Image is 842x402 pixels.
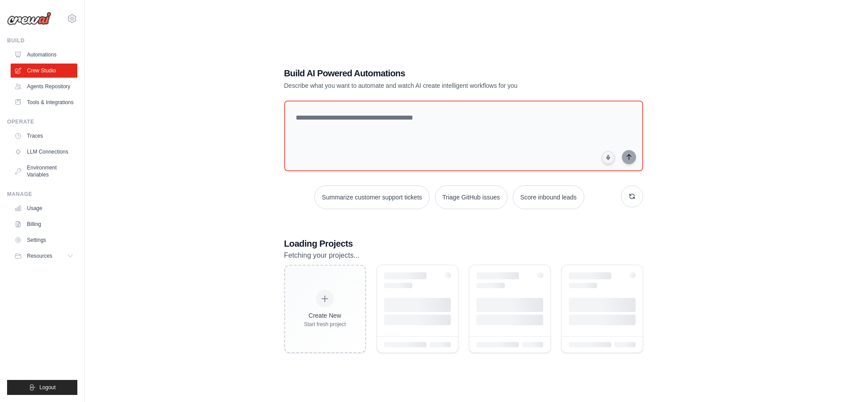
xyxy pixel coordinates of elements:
[602,151,615,164] button: Click to speak your automation idea
[284,250,643,261] p: Fetching your projects...
[7,37,77,44] div: Build
[304,311,346,320] div: Create New
[284,237,643,250] h3: Loading Projects
[7,191,77,198] div: Manage
[11,95,77,109] a: Tools & Integrations
[7,380,77,395] button: Logout
[11,79,77,94] a: Agents Repository
[39,384,56,391] span: Logout
[11,201,77,215] a: Usage
[513,185,584,209] button: Score inbound leads
[11,233,77,247] a: Settings
[11,161,77,182] a: Environment Variables
[11,217,77,231] a: Billing
[27,252,52,259] span: Resources
[284,67,581,79] h1: Build AI Powered Automations
[7,118,77,125] div: Operate
[11,249,77,263] button: Resources
[304,321,346,328] div: Start fresh project
[11,129,77,143] a: Traces
[11,64,77,78] a: Crew Studio
[7,12,51,25] img: Logo
[314,185,429,209] button: Summarize customer support tickets
[435,185,507,209] button: Triage GitHub issues
[621,185,643,207] button: Get new suggestions
[11,48,77,62] a: Automations
[11,145,77,159] a: LLM Connections
[284,81,581,90] p: Describe what you want to automate and watch AI create intelligent workflows for you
